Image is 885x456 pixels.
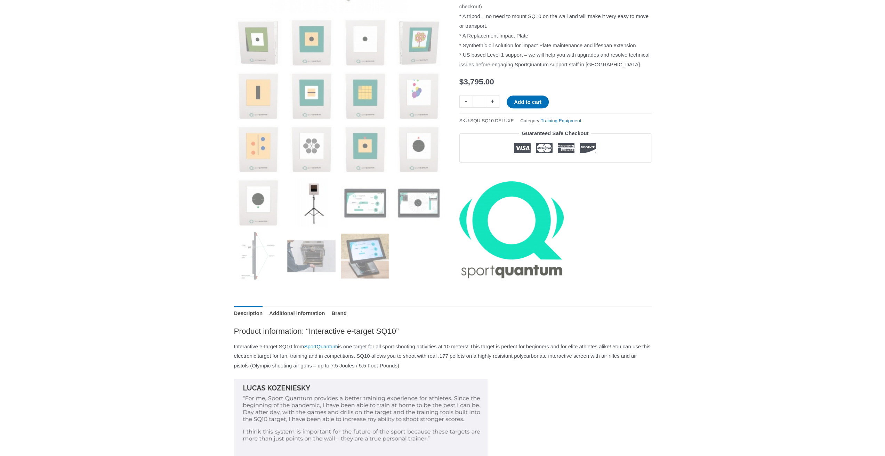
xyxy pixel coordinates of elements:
[459,77,464,86] span: $
[341,125,389,173] img: Interactive e-target SQ10 - Image 11
[507,96,549,108] button: Add to cart
[459,116,514,125] span: SKU:
[269,306,325,321] a: Additional information
[341,18,389,66] img: Interactive e-target SQ10 - Image 3
[459,96,473,108] a: -
[394,178,443,226] img: Interactive e-target SQ10 - Image 16
[486,96,499,108] a: +
[331,306,346,321] a: Brand
[287,18,336,66] img: Interactive e-target SQ10 - Image 2
[234,125,282,173] img: Interactive e-target SQ10 - Image 9
[541,118,581,123] a: Training Equipment
[234,326,651,336] h2: Product information: “Interactive e-target SQ10”
[234,18,282,66] img: SQ10 Interactive e-target
[234,306,263,321] a: Description
[520,116,581,125] span: Category:
[394,72,443,120] img: Interactive e-target SQ10 - Image 8
[341,72,389,120] img: Interactive e-target SQ10 - Image 7
[459,77,494,86] bdi: 3,795.00
[287,125,336,173] img: Interactive e-target SQ10 - Image 10
[394,125,443,173] img: Interactive e-target SQ10 - Image 12
[459,168,651,176] iframe: Customer reviews powered by Trustpilot
[341,178,389,226] img: Interactive e-target SQ10 - Image 15
[234,72,282,120] img: Interactive e-target SQ10 - Image 5
[234,232,282,280] img: Interactive e-target SQ10 - Image 17
[394,18,443,66] img: Interactive e-target SQ10 - Image 4
[341,232,389,280] img: Interactive e-target SQ10 - Image 19
[519,128,592,138] legend: Guaranteed Safe Checkout
[473,96,486,108] input: Product quantity
[287,178,336,226] img: Interactive e-target SQ10 - Image 14
[287,72,336,120] img: Interactive e-target SQ10 - Image 6
[287,232,336,280] img: Interactive e-target SQ10 - Image 18
[234,178,282,226] img: Interactive e-target SQ10 - Image 13
[234,342,651,371] p: Interactive e-target SQ10 from is one target for all sport shooting activities at 10 meters! This...
[304,343,338,349] a: SportQuantum
[470,118,514,123] span: SQU.SQ10.DELUXE
[459,181,564,278] a: SportQuantum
